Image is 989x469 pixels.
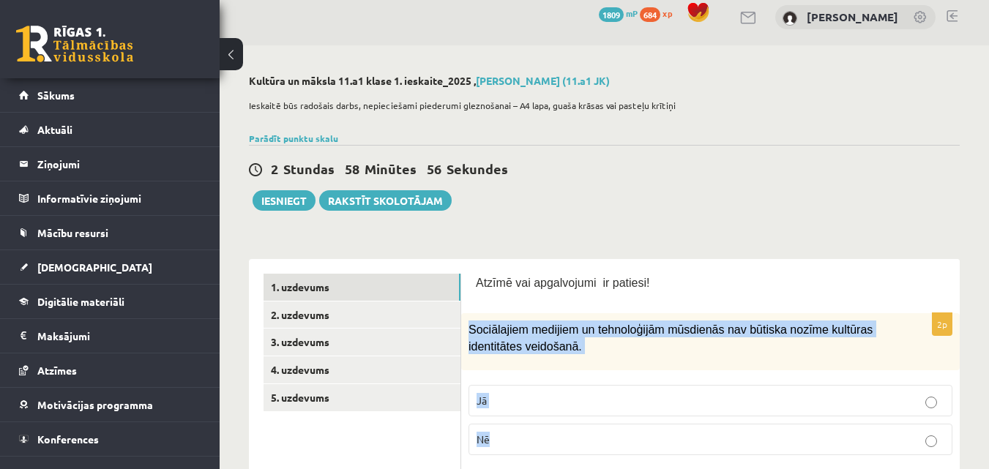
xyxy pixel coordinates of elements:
a: Konferences [19,422,201,456]
a: Rakstīt skolotājam [319,190,452,211]
input: Jā [925,397,937,408]
a: 3. uzdevums [264,329,460,356]
a: Aktuāli [19,113,201,146]
span: mP [626,7,638,19]
h2: Kultūra un māksla 11.a1 klase 1. ieskaite_2025 , [249,75,960,87]
span: Jā [477,394,487,407]
span: Aktuāli [37,123,72,136]
span: Minūtes [365,160,417,177]
a: Maksājumi [19,319,201,353]
span: Sekundes [447,160,508,177]
a: Sākums [19,78,201,112]
span: Atzīmē vai apgalvojumi ir patiesi! [476,277,649,289]
span: Konferences [37,432,99,446]
a: 5. uzdevums [264,384,460,411]
span: Nē [477,432,490,446]
a: Digitālie materiāli [19,285,201,318]
legend: Ziņojumi [37,147,201,181]
p: 2p [932,312,952,336]
span: Motivācijas programma [37,398,153,411]
a: Parādīt punktu skalu [249,132,338,144]
legend: Informatīvie ziņojumi [37,181,201,215]
span: Sākums [37,89,75,102]
span: 58 [345,160,359,177]
span: 684 [640,7,660,22]
a: Atzīmes [19,353,201,387]
a: 1809 mP [599,7,638,19]
input: Nē [925,435,937,447]
span: Atzīmes [37,364,77,377]
a: 2. uzdevums [264,301,460,329]
a: 1. uzdevums [264,274,460,301]
span: xp [663,7,672,19]
a: Ziņojumi [19,147,201,181]
a: Mācību resursi [19,216,201,249]
a: Informatīvie ziņojumi [19,181,201,215]
span: Stundas [283,160,335,177]
a: Rīgas 1. Tālmācības vidusskola [16,26,133,62]
span: [DEMOGRAPHIC_DATA] [37,260,152,274]
legend: Maksājumi [37,319,201,353]
p: Ieskaitē būs radošais darbs, nepieciešami piederumi gleznošanai – A4 lapa, guaša krāsas vai paste... [249,99,952,112]
img: Megija Kozlova [783,11,797,26]
span: Mācību resursi [37,226,108,239]
span: Digitālie materiāli [37,295,124,308]
span: 56 [427,160,441,177]
a: 684 xp [640,7,679,19]
a: 4. uzdevums [264,356,460,383]
a: [PERSON_NAME] [807,10,898,24]
a: [PERSON_NAME] (11.a1 JK) [476,74,610,87]
span: Sociālajiem medijiem un tehnoloģijām mūsdienās nav būtiska nozīme kultūras identitātes veidošanā. [469,323,873,353]
a: Motivācijas programma [19,388,201,421]
button: Iesniegt [253,190,316,211]
a: [DEMOGRAPHIC_DATA] [19,250,201,284]
span: 2 [271,160,278,177]
span: 1809 [599,7,624,22]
